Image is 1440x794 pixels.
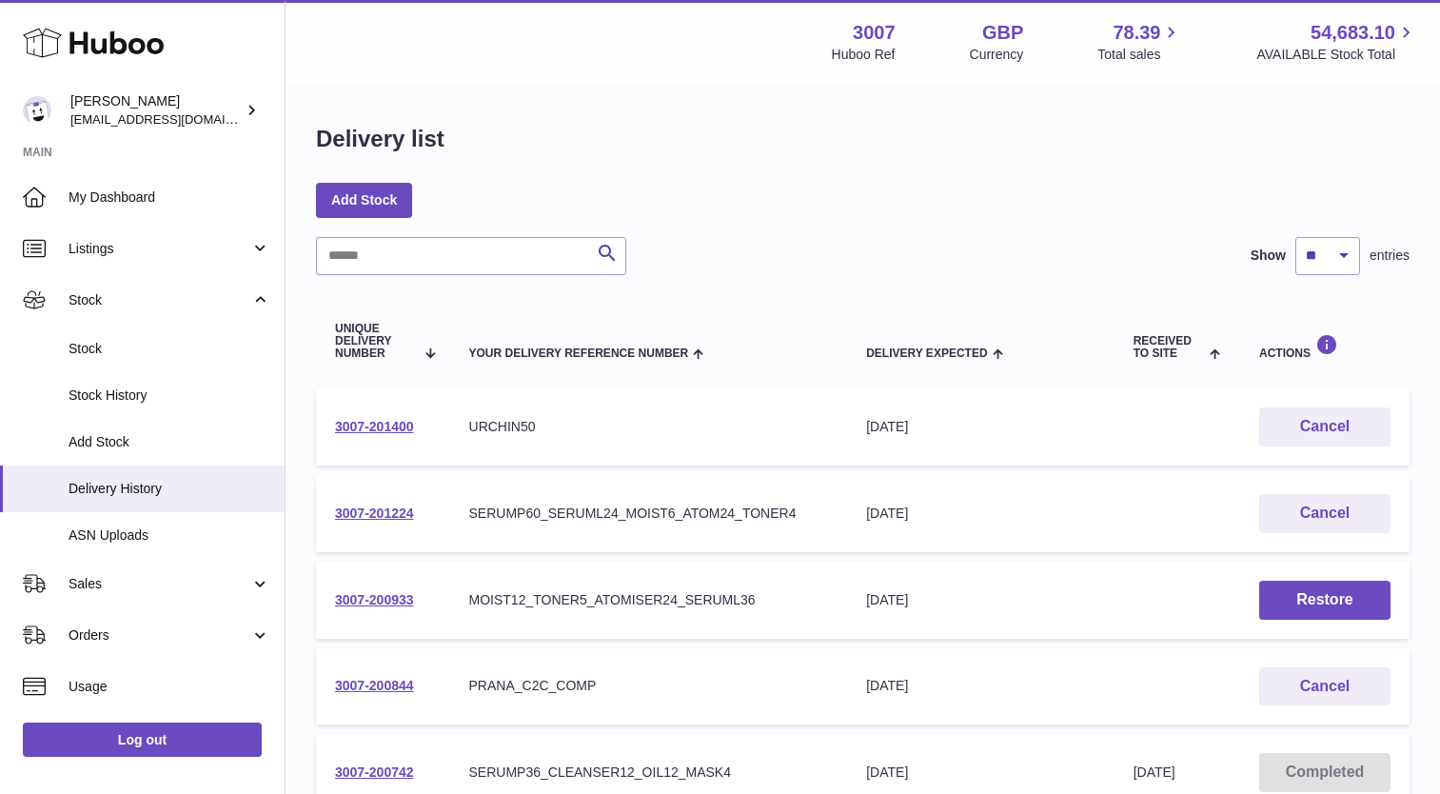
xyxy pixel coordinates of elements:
[469,347,689,360] span: Your Delivery Reference Number
[866,347,987,360] span: Delivery Expected
[1259,494,1391,533] button: Cancel
[469,677,829,695] div: PRANA_C2C_COMP
[23,96,51,125] img: bevmay@maysama.com
[69,626,250,645] span: Orders
[469,505,829,523] div: SERUMP60_SERUML24_MOIST6_ATOM24_TONER4
[69,480,270,498] span: Delivery History
[469,591,829,609] div: MOIST12_TONER5_ATOMISER24_SERUML36
[1370,247,1410,265] span: entries
[1259,407,1391,447] button: Cancel
[970,46,1024,64] div: Currency
[1259,334,1391,360] div: Actions
[982,20,1023,46] strong: GBP
[1113,20,1160,46] span: 78.39
[335,592,414,607] a: 3007-200933
[866,677,1095,695] div: [DATE]
[469,764,829,782] div: SERUMP36_CLEANSER12_OIL12_MASK4
[1256,20,1417,64] a: 54,683.10 AVAILABLE Stock Total
[69,575,250,593] span: Sales
[69,678,270,696] span: Usage
[1256,46,1417,64] span: AVAILABLE Stock Total
[1134,335,1205,360] span: Received to Site
[69,240,250,258] span: Listings
[316,124,444,154] h1: Delivery list
[335,419,414,434] a: 3007-201400
[832,46,896,64] div: Huboo Ref
[1097,46,1182,64] span: Total sales
[866,764,1095,782] div: [DATE]
[69,189,270,207] span: My Dashboard
[316,183,412,217] a: Add Stock
[335,506,414,521] a: 3007-201224
[1311,20,1395,46] span: 54,683.10
[335,678,414,693] a: 3007-200844
[1259,667,1391,706] button: Cancel
[866,505,1095,523] div: [DATE]
[70,92,242,129] div: [PERSON_NAME]
[70,111,280,127] span: [EMAIL_ADDRESS][DOMAIN_NAME]
[1097,20,1182,64] a: 78.39 Total sales
[69,526,270,545] span: ASN Uploads
[335,323,414,361] span: Unique Delivery Number
[1251,247,1286,265] label: Show
[866,591,1095,609] div: [DATE]
[69,387,270,405] span: Stock History
[69,340,270,358] span: Stock
[69,433,270,451] span: Add Stock
[866,418,1095,436] div: [DATE]
[469,418,829,436] div: URCHIN50
[69,291,250,309] span: Stock
[23,723,262,757] a: Log out
[853,20,896,46] strong: 3007
[1259,581,1391,620] button: Restore
[335,764,414,780] a: 3007-200742
[1134,764,1175,780] span: [DATE]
